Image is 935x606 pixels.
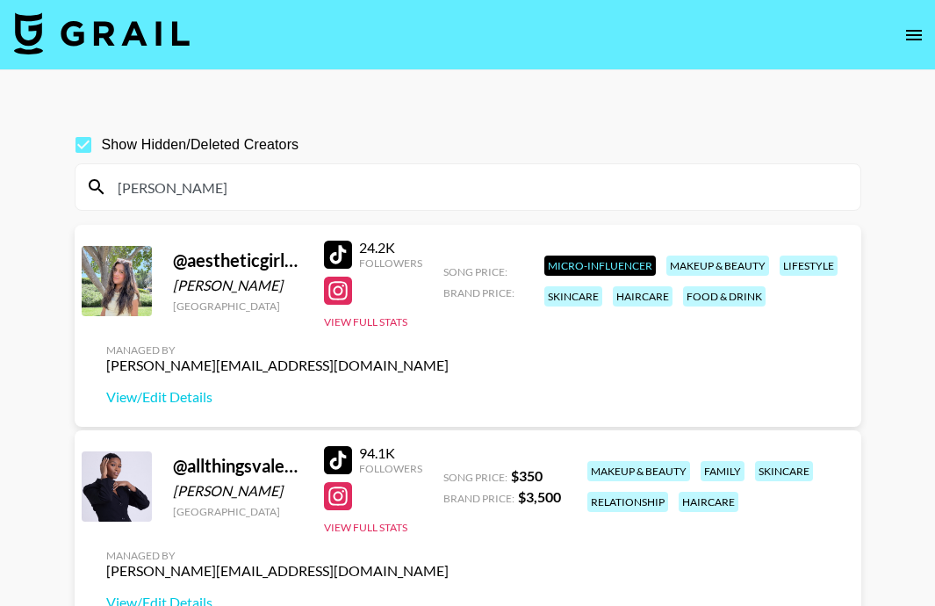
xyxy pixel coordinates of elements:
[106,562,449,580] div: [PERSON_NAME][EMAIL_ADDRESS][DOMAIN_NAME]
[14,12,190,54] img: Grail Talent
[106,357,449,374] div: [PERSON_NAME][EMAIL_ADDRESS][DOMAIN_NAME]
[324,521,407,534] button: View Full Stats
[544,256,656,276] div: Micro-Influencer
[683,286,766,307] div: food & drink
[359,256,422,270] div: Followers
[666,256,769,276] div: makeup & beauty
[544,286,602,307] div: skincare
[107,173,850,201] input: Search by User Name
[359,444,422,462] div: 94.1K
[443,265,507,278] span: Song Price:
[443,286,514,299] span: Brand Price:
[173,482,303,500] div: [PERSON_NAME]
[518,488,561,505] strong: $ 3,500
[359,239,422,256] div: 24.2K
[679,492,738,512] div: haircare
[106,388,449,406] a: View/Edit Details
[173,505,303,518] div: [GEOGRAPHIC_DATA]
[701,461,744,481] div: family
[106,343,449,357] div: Managed By
[173,455,303,477] div: @ allthingsvalerie
[324,315,407,328] button: View Full Stats
[613,286,672,307] div: haircare
[443,492,514,505] span: Brand Price:
[173,277,303,294] div: [PERSON_NAME]
[587,461,690,481] div: makeup & beauty
[173,299,303,313] div: [GEOGRAPHIC_DATA]
[511,467,543,484] strong: $ 350
[102,134,299,155] span: Show Hidden/Deleted Creators
[896,18,931,53] button: open drawer
[755,461,813,481] div: skincare
[443,471,507,484] span: Song Price:
[106,549,449,562] div: Managed By
[587,492,668,512] div: relationship
[780,256,838,276] div: lifestyle
[173,249,303,271] div: @ aestheticgirlyypop
[359,462,422,475] div: Followers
